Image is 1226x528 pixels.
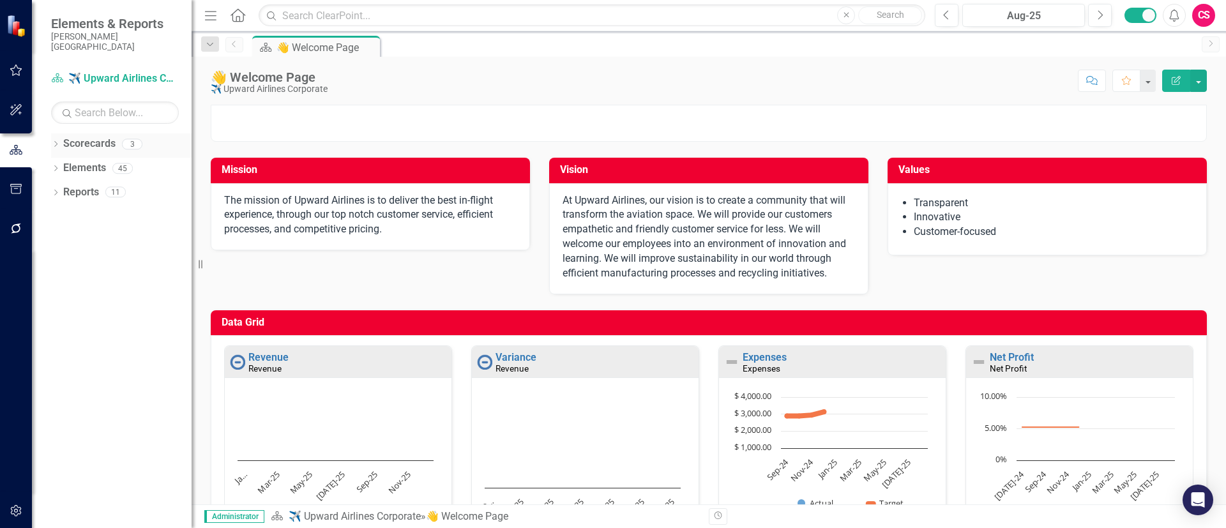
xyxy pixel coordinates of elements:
[51,72,179,86] a: ✈️ Upward Airlines Corporate
[990,351,1034,363] a: Net Profit
[985,422,1007,434] text: 5.00%
[1112,469,1139,496] text: May-25
[289,510,421,522] a: ✈️ Upward Airlines Corporate
[914,196,1193,211] li: Transparent
[51,16,179,31] span: Elements & Reports
[734,441,771,453] text: $ 1,000.00
[995,453,1007,465] text: 0%
[992,468,1026,502] text: [DATE]-24
[990,363,1027,373] small: Net Profit
[426,510,508,522] div: 👋 Welcome Page
[211,84,328,94] div: ✈️ Upward Airlines Corporate
[477,354,492,370] img: No Information
[271,509,699,524] div: »
[6,15,29,37] img: ClearPoint Strategy
[51,102,179,124] input: Search Below...
[496,363,529,373] small: Revenue
[255,469,282,495] text: Mar-25
[1068,469,1094,494] text: Jan-25
[798,497,833,509] button: Show Actual
[222,164,524,176] h3: Mission
[563,193,855,281] p: At Upward Airlines, our vision is to create a community that will transform the aviation space. W...
[248,363,282,373] small: Revenue
[814,456,840,482] text: Jan-25
[354,469,380,495] text: Sep-25
[734,407,771,419] text: $ 3,000.00
[230,354,245,370] img: No Information
[734,424,771,435] text: $ 2,000.00
[560,164,862,176] h3: Vision
[1183,485,1213,515] div: Open Intercom Messenger
[980,390,1007,402] text: 10.00%
[1089,469,1116,495] text: Mar-25
[222,317,1200,328] h3: Data Grid
[743,351,787,363] a: Expenses
[386,469,412,495] text: Nov-25
[63,161,106,176] a: Elements
[314,469,347,502] text: [DATE]-25
[724,354,739,370] img: Not Defined
[962,4,1085,27] button: Aug-25
[496,351,536,363] a: Variance
[259,4,925,27] input: Search ClearPoint...
[231,469,249,487] text: Ja…
[112,163,133,174] div: 45
[479,496,496,513] text: D…
[861,456,888,484] text: May-25
[764,456,791,483] text: Sep-24
[809,412,814,418] path: Nov-24, 2,945. Target.
[914,210,1193,225] li: Innovative
[248,351,289,363] a: Revenue
[868,497,904,509] button: Show Target
[211,70,328,84] div: 👋 Welcome Page
[122,139,142,149] div: 3
[858,6,922,24] button: Search
[837,456,864,483] text: Mar-25
[1192,4,1215,27] button: CS
[967,8,1080,24] div: Aug-25
[224,193,517,238] p: The mission of Upward Airlines is to deliver the best in-flight experience, through our top notch...
[898,164,1200,176] h3: Values
[785,413,790,418] path: Sep-24, 2,897.5. Target.
[879,456,913,490] text: [DATE]-25
[51,31,179,52] small: [PERSON_NAME][GEOGRAPHIC_DATA]
[734,390,771,402] text: $ 4,000.00
[287,469,315,496] text: May-25
[788,456,815,483] text: Nov-24
[1128,469,1162,502] text: [DATE]-25
[276,40,377,56] div: 👋 Welcome Page
[1022,468,1049,495] text: Sep-24
[204,510,264,523] span: Administrator
[1044,468,1071,495] text: Nov-24
[63,137,116,151] a: Scorecards
[63,185,99,200] a: Reports
[877,10,904,20] span: Search
[743,363,780,373] small: Expenses
[797,413,802,418] path: Oct-24, 2,897.5. Target.
[822,409,827,414] path: Dec-24, 3,135. Target.
[971,354,987,370] img: Not Defined
[105,187,126,198] div: 11
[1020,425,1082,430] g: Target, series 2 of 2. Line with 14 data points.
[914,225,1193,239] li: Customer-focused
